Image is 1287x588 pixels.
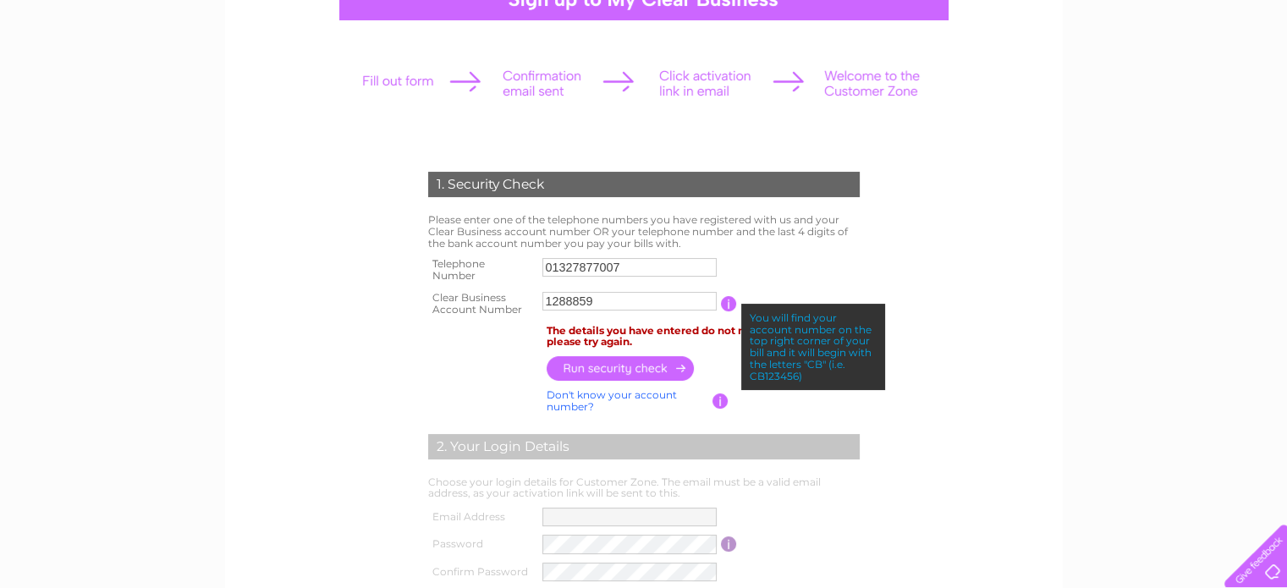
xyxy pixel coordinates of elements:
[741,304,885,391] div: You will find your account number on the top right corner of your bill and it will begin with the...
[1092,72,1130,85] a: Energy
[712,393,729,409] input: Information
[1050,72,1082,85] a: Water
[245,9,1044,82] div: Clear Business is a trading name of Verastar Limited (registered in [GEOGRAPHIC_DATA] No. 3667643...
[424,287,539,321] th: Clear Business Account Number
[45,44,131,96] img: logo.png
[968,8,1085,30] a: 0333 014 3131
[547,388,677,413] a: Don't know your account number?
[428,172,860,197] div: 1. Security Check
[424,558,539,585] th: Confirm Password
[424,530,539,558] th: Password
[721,536,737,552] input: Information
[1140,72,1191,85] a: Telecoms
[428,434,860,459] div: 2. Your Login Details
[424,503,539,530] th: Email Address
[542,321,864,353] td: The details you have entered do not match our records, please try again.
[1235,72,1277,85] a: Contact
[424,472,864,504] td: Choose your login details for Customer Zone. The email must be a valid email address, as your act...
[721,296,737,311] input: Information
[1201,72,1225,85] a: Blog
[424,253,539,287] th: Telephone Number
[424,210,864,253] td: Please enter one of the telephone numbers you have registered with us and your Clear Business acc...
